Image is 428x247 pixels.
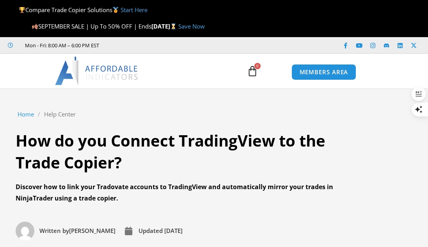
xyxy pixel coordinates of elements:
img: 🍂 [32,23,38,29]
a: 0 [235,60,270,82]
img: LogoAI | Affordable Indicators – NinjaTrader [55,57,139,85]
a: Start Here [121,6,147,14]
a: Home [18,109,34,120]
span: / [38,109,40,120]
span: Compare Trade Copier Solutions [19,6,147,14]
img: 🥇 [113,7,119,13]
a: MEMBERS AREA [291,64,357,80]
span: MEMBERS AREA [300,69,348,75]
img: ⌛ [170,23,176,29]
img: Picture of David Koehler [16,222,34,240]
span: SEPTEMBER SALE | Up To 50% OFF | Ends [32,22,151,30]
h1: How do you Connect TradingView to the Trade Copier? [16,130,359,174]
img: 🏆 [19,7,25,13]
time: [DATE] [164,227,183,234]
a: Save Now [178,22,205,30]
div: Discover how to link your Tradovate accounts to TradingView and automatically mirror your trades ... [16,181,359,204]
span: Written by [39,227,69,234]
iframe: Customer reviews powered by Trustpilot [103,41,220,49]
a: Help Center [44,109,76,120]
span: 0 [254,63,261,69]
span: [PERSON_NAME] [37,226,115,236]
span: Updated [139,227,163,234]
strong: [DATE] [151,22,178,30]
span: Mon - Fri: 8:00 AM – 6:00 PM EST [23,41,99,50]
